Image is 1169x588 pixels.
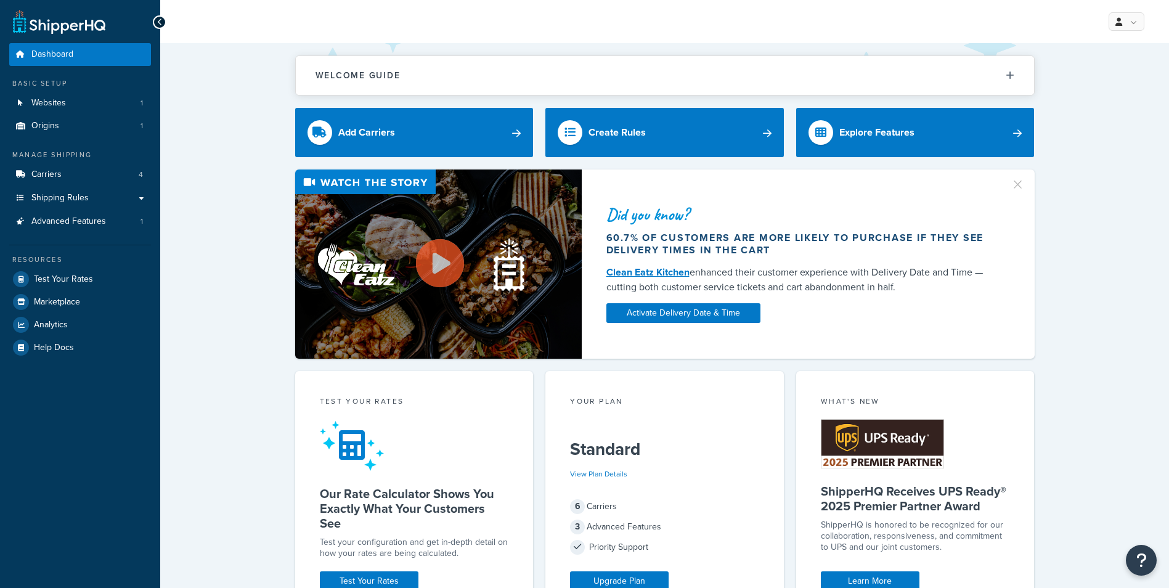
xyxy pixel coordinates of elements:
a: Test Your Rates [9,268,151,290]
span: Origins [31,121,59,131]
div: What's New [821,396,1010,410]
div: Create Rules [589,124,646,141]
a: Create Rules [545,108,784,157]
span: Shipping Rules [31,193,89,203]
a: Origins1 [9,115,151,137]
div: Resources [9,255,151,265]
h2: Welcome Guide [316,71,401,80]
div: Did you know? [606,206,996,223]
div: 60.7% of customers are more likely to purchase if they see delivery times in the cart [606,232,996,256]
a: Activate Delivery Date & Time [606,303,760,323]
img: Video thumbnail [295,169,582,359]
div: Priority Support [570,539,759,556]
li: Websites [9,92,151,115]
span: Advanced Features [31,216,106,227]
a: Marketplace [9,291,151,313]
h5: ShipperHQ Receives UPS Ready® 2025 Premier Partner Award [821,484,1010,513]
div: Test your configuration and get in-depth detail on how your rates are being calculated. [320,537,509,559]
span: Carriers [31,169,62,180]
h5: Our Rate Calculator Shows You Exactly What Your Customers See [320,486,509,531]
a: Analytics [9,314,151,336]
a: Dashboard [9,43,151,66]
div: Manage Shipping [9,150,151,160]
button: Open Resource Center [1126,545,1157,576]
span: 1 [141,216,143,227]
a: Clean Eatz Kitchen [606,265,690,279]
a: Help Docs [9,337,151,359]
h5: Standard [570,439,759,459]
a: Advanced Features1 [9,210,151,233]
a: Websites1 [9,92,151,115]
span: 1 [141,98,143,108]
a: Add Carriers [295,108,534,157]
p: ShipperHQ is honored to be recognized for our collaboration, responsiveness, and commitment to UP... [821,520,1010,553]
li: Carriers [9,163,151,186]
span: Analytics [34,320,68,330]
div: Add Carriers [338,124,395,141]
div: Advanced Features [570,518,759,536]
span: 1 [141,121,143,131]
div: Carriers [570,498,759,515]
div: Test your rates [320,396,509,410]
a: View Plan Details [570,468,627,480]
li: Advanced Features [9,210,151,233]
span: Test Your Rates [34,274,93,285]
span: 3 [570,520,585,534]
a: Carriers4 [9,163,151,186]
div: Basic Setup [9,78,151,89]
span: 6 [570,499,585,514]
button: Welcome Guide [296,56,1034,95]
div: Explore Features [839,124,914,141]
a: Explore Features [796,108,1035,157]
div: enhanced their customer experience with Delivery Date and Time — cutting both customer service ti... [606,265,996,295]
span: Marketplace [34,297,80,308]
span: 4 [139,169,143,180]
span: Dashboard [31,49,73,60]
div: Your Plan [570,396,759,410]
span: Help Docs [34,343,74,353]
span: Websites [31,98,66,108]
a: Shipping Rules [9,187,151,210]
li: Origins [9,115,151,137]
